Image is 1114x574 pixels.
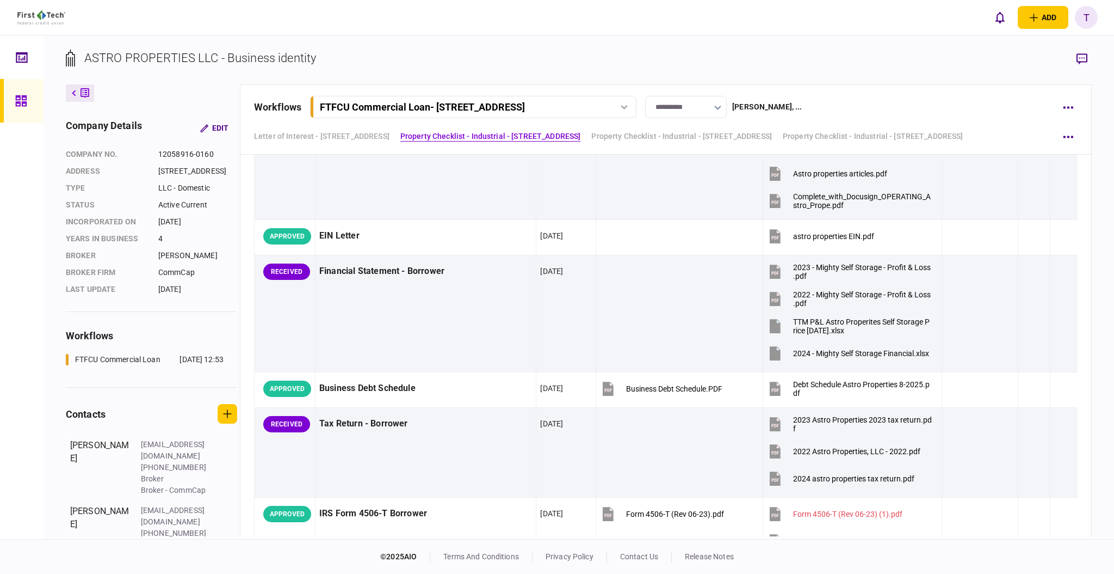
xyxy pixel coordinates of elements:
div: 2022 - Mighty Self Storage - Profit & Loss.pdf [793,290,932,308]
div: LLC - Domestic [158,182,237,194]
div: last update [66,284,147,295]
div: company no. [66,149,147,160]
button: 2023 Astro Properties 2023 tax return.pdf [767,412,932,436]
button: TTM P&L Astro Properites Self Storage Price June 30th 2025.xlsx [767,314,932,338]
div: CommCap [158,267,237,278]
button: Form 4506-T (Rev 06-23) (1).pdf [767,529,902,553]
button: Debt Schedule Astro Properties 8-2025.pdf [767,376,932,401]
a: terms and conditions [443,552,519,561]
div: RECEIVED [263,416,310,432]
div: status [66,199,147,211]
div: Debt Schedule Astro Properties 8-2025.pdf [793,380,932,398]
div: [DATE] [540,508,563,519]
button: Form 4506-T (Rev 06-23) (1).pdf [767,502,902,526]
div: [DATE] [158,284,237,295]
div: RECEIVED [263,264,310,280]
div: TTM P&L Astro Properites Self Storage Price June 30th 2025.xlsx [793,317,932,335]
div: [STREET_ADDRESS] [158,166,237,177]
div: astro properties EIN.pdf [793,232,874,241]
div: 2023 - Mighty Self Storage - Profit & Loss.pdf [793,263,932,280]
a: FTFCU Commercial Loan[DATE] 12:53 [66,354,224,365]
div: contacts [66,407,106,422]
div: EIN Letter [319,224,532,248]
button: Business Debt Schedule.PDF [600,376,722,401]
button: 2022 Astro Properties, LLC - 2022.pdf [767,439,920,463]
div: 2022 Astro Properties, LLC - 2022.pdf [793,447,920,456]
div: 12058916-0160 [158,149,237,160]
div: company details [66,118,142,138]
div: FTFCU Commercial Loan - [STREET_ADDRESS] [320,101,525,113]
button: FTFCU Commercial Loan- [STREET_ADDRESS] [310,96,636,118]
div: [DATE] [540,383,563,394]
div: Active Current [158,199,237,211]
div: address [66,166,147,177]
div: broker firm [66,267,147,278]
div: [PERSON_NAME] [70,439,130,496]
div: workflows [254,100,301,114]
button: Astro properties articles.pdf [767,161,887,186]
div: Tax Return - Borrower [319,412,532,436]
div: Broker - CommCap [141,485,212,496]
a: release notes [685,552,734,561]
div: 2023 Astro Properties 2023 tax return.pdf [793,416,932,433]
a: Letter of Interest - [STREET_ADDRESS] [254,131,389,142]
div: years in business [66,233,147,245]
div: [DATE] [540,418,563,429]
a: contact us [620,552,658,561]
a: Property Checklist - Industrial - [STREET_ADDRESS] [400,131,581,142]
div: [DATE] 12:53 [180,354,224,365]
div: Business Debt Schedule.PDF [626,384,722,393]
div: [EMAIL_ADDRESS][DOMAIN_NAME] [141,505,212,528]
button: Edit [191,118,237,138]
div: Complete_with_Docusign_OPERATING_Astro_Prope.pdf [793,192,932,210]
div: [EMAIL_ADDRESS][DOMAIN_NAME] [141,439,212,462]
div: 2024 - Mighty Self Storage Financial.xlsx [793,349,929,358]
div: [PERSON_NAME] [158,250,237,261]
div: [PHONE_NUMBER] [141,528,212,539]
button: T [1075,6,1098,29]
div: FTFCU Commercial Loan [75,354,160,365]
div: ASTRO PROPERTIES LLC - Business identity [84,49,316,67]
div: [PERSON_NAME] , ... [732,101,802,113]
div: Broker [141,473,212,485]
div: [DATE] [158,216,237,228]
div: [DATE] [540,266,563,277]
div: © 2025 AIO [380,551,430,563]
div: Business Debt Schedule [319,376,532,401]
div: Broker [66,250,147,261]
button: 2022 - Mighty Self Storage - Profit & Loss.pdf [767,286,932,311]
div: Form 4506-T (Rev 06-23) (1).pdf [793,510,902,518]
div: Form 4506-T (Rev 06-23).pdf [626,510,724,518]
button: 2024 - Mighty Self Storage Financial.xlsx [767,341,929,365]
button: Complete_with_Docusign_OPERATING_Astro_Prope.pdf [767,188,932,213]
div: 4 [158,233,237,245]
div: [DATE] [540,230,563,241]
div: APPROVED [263,381,311,397]
button: Form 4506-T (Rev 06-23).pdf [600,502,724,526]
div: incorporated on [66,216,147,228]
div: Astro properties articles.pdf [793,169,887,178]
img: client company logo [17,10,66,25]
button: astro properties EIN.pdf [767,224,874,248]
button: open adding identity options [1018,6,1068,29]
div: APPROVED [263,506,311,522]
div: IRS Form 4506-T Borrower [319,502,532,526]
div: workflows [66,328,237,343]
div: 2024 astro properties tax return.pdf [793,474,914,483]
a: Property Checklist - Industrial - [STREET_ADDRESS] [783,131,963,142]
div: APPROVED [263,228,311,245]
div: [PHONE_NUMBER] [141,462,212,473]
a: Property Checklist - Industrial - [STREET_ADDRESS] [591,131,772,142]
a: privacy policy [546,552,593,561]
button: open notifications list [988,6,1011,29]
button: 2023 - Mighty Self Storage - Profit & Loss.pdf [767,259,932,284]
div: Type [66,182,147,194]
button: 2024 astro properties tax return.pdf [767,466,914,491]
div: Financial Statement - Borrower [319,259,532,284]
div: [PERSON_NAME] [70,505,130,551]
